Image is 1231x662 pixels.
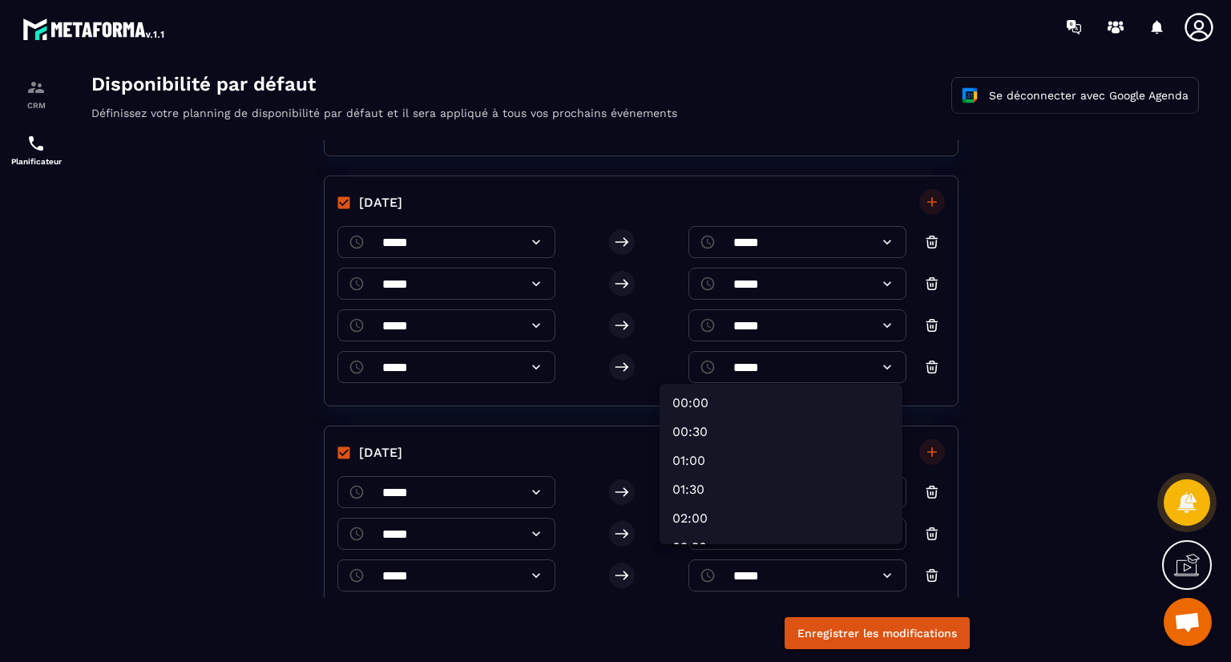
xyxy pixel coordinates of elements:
p: Planificateur [4,157,68,166]
li: 00:30 [591,349,827,375]
img: logo [22,14,167,43]
li: 02:00 [591,436,827,462]
li: 01:30 [591,407,827,433]
a: schedulerschedulerPlanificateur [4,122,68,178]
a: formationformationCRM [4,66,68,122]
p: CRM [4,101,68,110]
a: Ouvrir le chat [1164,598,1212,646]
li: 01:00 [591,378,827,404]
li: 00:00 [591,321,827,346]
img: formation [26,78,46,97]
img: scheduler [26,134,46,153]
li: 02:30 [591,465,827,490]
